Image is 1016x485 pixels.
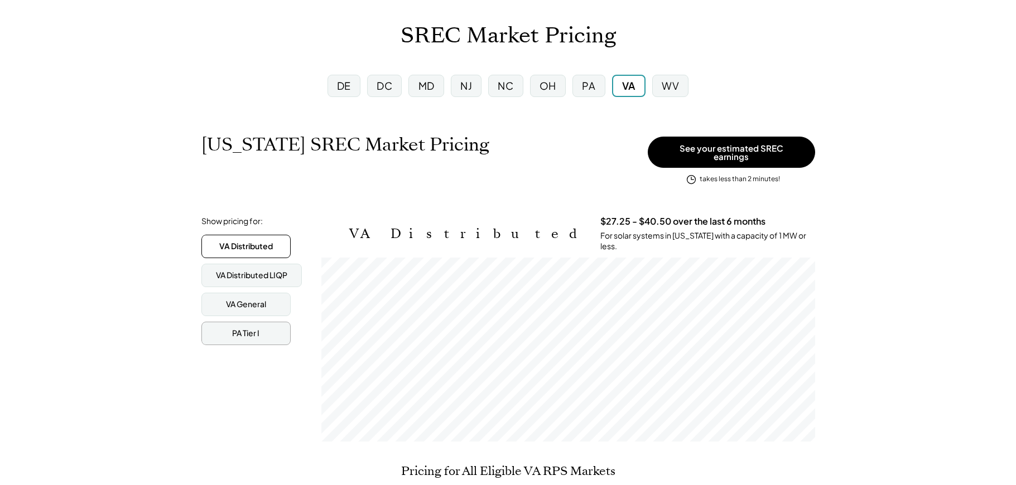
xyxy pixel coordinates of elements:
[201,134,489,156] h1: [US_STATE] SREC Market Pricing
[600,230,815,252] div: For solar systems in [US_STATE] with a capacity of 1 MW or less.
[201,216,263,227] div: Show pricing for:
[460,79,472,93] div: NJ
[401,23,616,49] h1: SREC Market Pricing
[418,79,435,93] div: MD
[219,241,273,252] div: VA Distributed
[582,79,595,93] div: PA
[401,464,615,478] h2: Pricing for All Eligible VA RPS Markets
[540,79,556,93] div: OH
[700,174,780,184] div: takes less than 2 minutes!
[600,216,765,227] h3: $27.25 - $40.50 over the last 6 months
[337,79,351,93] div: DE
[648,137,815,168] button: See your estimated SREC earnings
[377,79,392,93] div: DC
[232,328,259,339] div: PA Tier I
[498,79,513,93] div: NC
[216,270,287,281] div: VA Distributed LIQP
[226,299,266,310] div: VA General
[662,79,679,93] div: WV
[622,79,635,93] div: VA
[349,226,584,242] h2: VA Distributed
